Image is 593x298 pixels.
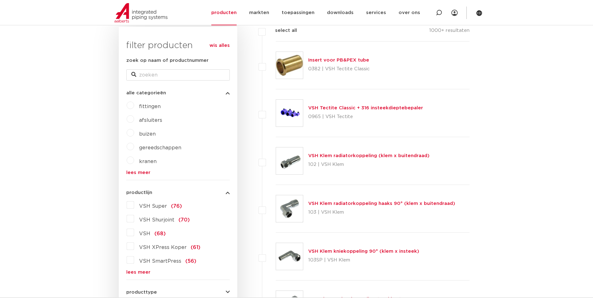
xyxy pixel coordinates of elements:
[276,147,303,174] img: Thumbnail for VSH Klem radiatorkoppeling (klem x buitendraad)
[126,290,157,295] span: producttype
[139,231,150,236] span: VSH
[308,64,370,74] p: 0382 | VSH Tectite Classic
[308,106,423,110] a: VSH Tectite Classic + 316 insteekdieptebepaler
[139,118,162,123] a: afsluiters
[308,207,455,217] p: 103 | VSH Klem
[308,160,430,170] p: 102 | VSH Klem
[266,27,297,34] label: select all
[126,91,166,95] span: alle categorieën
[308,112,423,122] p: 0965 | VSH Tectite
[126,91,230,95] button: alle categorieën
[126,57,209,64] label: zoek op naam of productnummer
[126,190,230,195] button: productlijn
[126,270,230,275] a: lees meer
[126,69,230,81] input: zoeken
[308,201,455,206] a: VSH Klem radiatorkoppeling haaks 90° (klem x buitendraad)
[139,145,181,150] a: gereedschappen
[139,159,157,164] a: kranen
[139,217,174,222] span: VSH Shurjoint
[139,245,187,250] span: VSH XPress Koper
[308,249,419,254] a: VSH Klem kniekoppeling 90° (klem x insteek)
[429,27,470,37] p: 1000+ resultaten
[276,100,303,127] img: Thumbnail for VSH Tectite Classic + 316 insteekdieptebepaler
[308,58,369,62] a: Insert voor PB&PEX tube
[191,245,200,250] span: (61)
[308,255,419,265] p: 103SP | VSH Klem
[139,204,167,209] span: VSH Super
[185,259,196,264] span: (56)
[209,42,230,49] a: wis alles
[126,290,230,295] button: producttype
[126,170,230,175] a: lees meer
[171,204,182,209] span: (76)
[178,217,190,222] span: (70)
[139,104,161,109] a: fittingen
[139,259,181,264] span: VSH SmartPress
[308,153,430,158] a: VSH Klem radiatorkoppeling (klem x buitendraad)
[139,132,156,137] a: buizen
[126,39,230,52] h3: filter producten
[154,231,166,236] span: (68)
[276,195,303,222] img: Thumbnail for VSH Klem radiatorkoppeling haaks 90° (klem x buitendraad)
[276,52,303,79] img: Thumbnail for Insert voor PB&PEX tube
[126,190,152,195] span: productlijn
[276,243,303,270] img: Thumbnail for VSH Klem kniekoppeling 90° (klem x insteek)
